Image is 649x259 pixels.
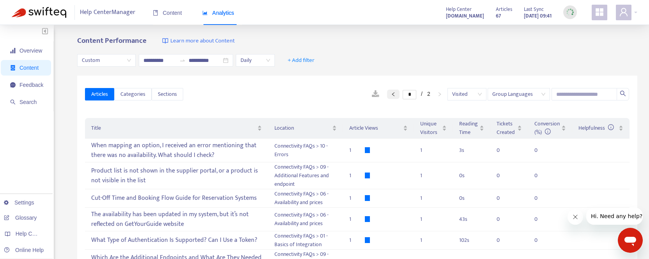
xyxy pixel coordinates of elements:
span: swap-right [179,57,186,63]
span: Title [91,124,256,132]
iframe: Button to launch messaging window [618,228,643,253]
button: left [387,90,400,99]
span: Content [153,10,182,16]
span: Unique Visitors [420,120,440,137]
div: 1 [420,236,446,245]
span: search [620,90,626,97]
span: user [619,7,628,17]
th: Location [268,118,343,139]
span: appstore [595,7,604,17]
span: Analytics [202,10,234,16]
div: 0 s [459,194,484,203]
span: Daily [241,55,270,66]
span: + Add filter [288,56,315,65]
span: Group Languages [492,88,545,100]
button: + Add filter [282,54,320,67]
span: Last Sync [524,5,544,14]
b: Content Performance [77,35,147,47]
strong: 67 [496,12,501,20]
span: Search [19,99,37,105]
span: signal [10,48,16,53]
span: Reading Time [459,120,478,137]
div: 0 [534,194,550,203]
span: to [179,57,186,63]
div: 0 [497,236,512,245]
iframe: Close message [568,209,583,225]
div: 3 s [459,146,484,155]
div: 1 [349,171,365,180]
span: search [10,99,16,105]
span: Help Center [446,5,472,14]
div: 0 [534,171,550,180]
span: Sections [158,90,177,99]
th: Article Views [343,118,414,139]
span: book [153,10,158,16]
button: Sections [152,88,183,100]
span: Custom [82,55,131,66]
li: Next Page [433,90,446,99]
div: When mapping an option, I received an error mentioning that there was no availability. What shoul... [91,139,262,162]
button: right [433,90,446,99]
div: 0 [497,146,512,155]
div: 0 [534,236,550,245]
td: Connectivity FAQs > 09 - Additional Features and endpoint [268,162,343,189]
a: Online Help [4,247,44,253]
td: Connectivity FAQs > 10 - Errors [268,139,343,162]
div: 102 s [459,236,484,245]
span: Help Center Manager [80,5,135,20]
th: Unique Visitors [414,118,453,139]
span: Categories [120,90,145,99]
span: Conversion (%) [534,119,560,137]
div: 0 [497,194,512,203]
td: Connectivity FAQs > 01 - Basics of Integration [268,231,343,250]
span: Articles [496,5,512,14]
a: Glossary [4,215,37,221]
div: 1 [420,215,446,224]
button: Categories [114,88,152,100]
div: 1 [349,236,365,245]
button: Articles [85,88,114,100]
div: The availability has been updated in my system, but it’s not reflected on GetYourGuide website [91,208,262,231]
div: 1 [349,146,365,155]
div: 43 s [459,215,484,224]
div: 0 [497,215,512,224]
th: Tickets Created [490,118,528,139]
th: Reading Time [453,118,490,139]
iframe: Message from company [586,208,643,225]
div: 0 s [459,171,484,180]
div: Cut-Off Time and Booking Flow Guide for Reservation Systems [91,192,262,204]
img: sync_loading.0b5143dde30e3a21642e.gif [565,7,575,17]
th: Title [85,118,268,139]
div: 1 [420,194,446,203]
div: 1 [349,215,365,224]
span: Help Centers [16,231,48,237]
li: Previous Page [387,90,400,99]
span: Tickets Created [497,120,516,137]
a: Settings [4,199,34,206]
div: 1 [349,194,365,203]
td: Connectivity FAQs > 06 - Availability and prices [268,208,343,231]
span: area-chart [202,10,208,16]
span: Content [19,65,39,71]
li: 2/2 [403,90,430,99]
span: Helpfulness [578,123,614,132]
span: Articles [91,90,108,99]
span: Article Views [349,124,401,132]
span: Visited [452,88,482,100]
img: image-link [162,38,168,44]
span: Learn more about Content [170,37,235,46]
div: Product list is not shown in the supplier portal, or a product is not visible in the list [91,164,262,187]
div: What Type of Authentication Is Supported? Can I Use a Token? [91,234,262,247]
span: right [437,92,442,97]
div: 0 [534,146,550,155]
td: Connectivity FAQs > 06 - Availability and prices [268,189,343,208]
span: message [10,82,16,88]
span: container [10,65,16,70]
strong: [DOMAIN_NAME] [446,12,484,20]
span: left [391,92,396,97]
div: 0 [534,215,550,224]
div: 1 [420,146,446,155]
div: 0 [497,171,512,180]
span: / [421,91,423,97]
